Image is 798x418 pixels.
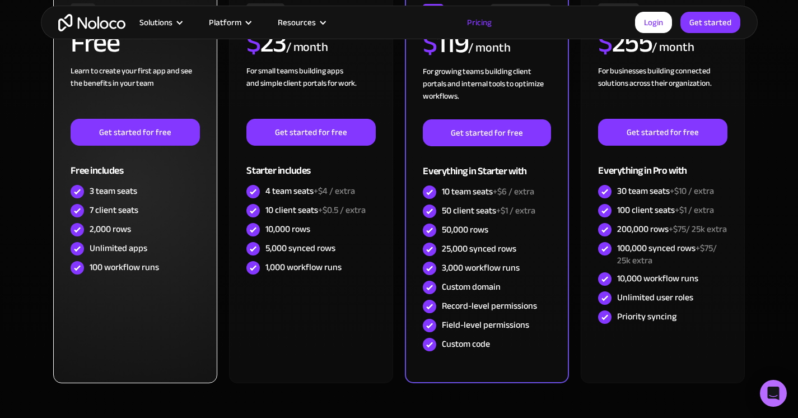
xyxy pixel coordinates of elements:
div: Record-level permissions [442,300,537,312]
div: Platform [209,15,241,30]
div: Resources [278,15,316,30]
div: 10,000 rows [265,223,310,235]
div: Open Intercom Messenger [760,380,787,407]
div: 25,000 synced rows [442,243,516,255]
h2: 23 [246,29,286,57]
span: +$1 / extra [675,202,714,219]
h2: Free [71,29,119,57]
a: home [58,14,125,31]
div: 1,000 workflow runs [265,261,342,273]
div: Everything in Starter with [423,146,550,183]
div: For growing teams building client portals and internal tools to optimize workflows. [423,66,550,119]
div: 3,000 workflow runs [442,262,520,274]
span: +$6 / extra [493,183,534,200]
div: 10,000 workflow runs [617,272,698,285]
div: Resources [264,15,338,30]
div: Solutions [139,15,172,30]
div: Starter includes [246,146,375,182]
a: Get started for free [71,119,199,146]
div: 30 team seats [617,185,714,197]
span: +$1 / extra [496,202,535,219]
div: For businesses building connected solutions across their organization. ‍ [598,65,727,119]
div: Field-level permissions [442,319,529,331]
span: +$75/ 25k extra [669,221,727,238]
h2: 255 [598,29,652,57]
a: Login [635,12,672,33]
div: 3 team seats [90,185,137,197]
div: Custom domain [442,281,501,293]
div: Everything in Pro with [598,146,727,182]
span: +$4 / extra [314,183,355,199]
a: Get started for free [598,119,727,146]
div: 50 client seats [442,205,535,217]
div: / month [652,39,694,57]
div: Free includes [71,146,199,182]
a: Get started for free [246,119,375,146]
div: 4 team seats [265,185,355,197]
div: Solutions [125,15,195,30]
div: Unlimited apps [90,242,147,254]
div: Learn to create your first app and see the benefits in your team ‍ [71,65,199,119]
div: 100,000 synced rows [617,242,727,267]
div: 10 team seats [442,185,534,198]
a: Get started for free [423,119,550,146]
div: 100 workflow runs [90,261,159,273]
a: Get started [680,12,740,33]
a: Pricing [453,15,506,30]
span: +$10 / extra [670,183,714,199]
div: / month [286,39,328,57]
div: 100 client seats [617,204,714,216]
div: 10 client seats [265,204,366,216]
div: 2,000 rows [90,223,131,235]
div: 7 client seats [90,204,138,216]
span: +$0.5 / extra [318,202,366,219]
div: / month [468,39,510,57]
h2: 119 [423,29,468,57]
div: 5,000 synced rows [265,242,335,254]
div: For small teams building apps and simple client portals for work. ‍ [246,65,375,119]
div: Priority syncing [617,310,676,323]
span: +$75/ 25k extra [617,240,717,269]
div: Unlimited user roles [617,291,693,304]
div: Custom code [442,338,490,350]
div: Platform [195,15,264,30]
div: 200,000 rows [617,223,727,235]
div: 50,000 rows [442,224,488,236]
